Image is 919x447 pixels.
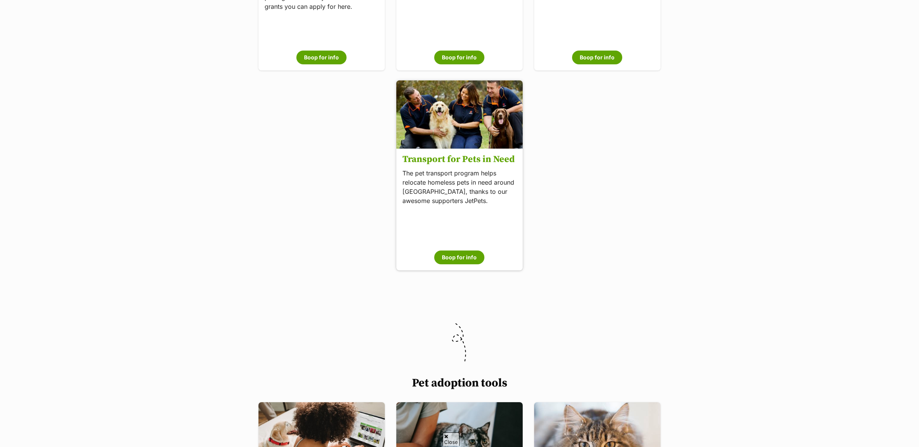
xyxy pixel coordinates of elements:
button: Boop for info [434,251,484,264]
button: Boop for info [434,51,484,64]
img: Transport for Pets in Need [396,78,523,152]
h3: Transport for Pets in Need [402,154,517,166]
h2: Pet adoption tools [258,376,661,390]
p: The pet transport program helps relocate homeless pets in need around [GEOGRAPHIC_DATA], thanks t... [402,169,517,206]
span: Close [443,432,459,446]
button: Boop for info [572,51,622,64]
a: Transport for Pets in Need Transport for Pets in Need The pet transport program helps relocate ho... [396,80,523,270]
button: Boop for info [297,51,347,64]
